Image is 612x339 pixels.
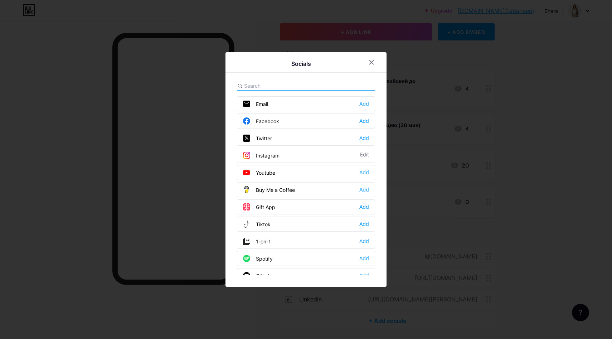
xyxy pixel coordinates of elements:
div: Add [359,221,369,228]
div: Add [359,100,369,107]
div: Github [243,272,271,279]
div: Add [359,238,369,245]
div: Instagram [243,152,280,159]
div: Tiktok [243,221,271,228]
div: Email [243,100,268,107]
div: Add [359,255,369,262]
div: Add [359,203,369,210]
div: Add [359,117,369,125]
div: Socials [291,59,311,68]
div: Add [359,272,369,279]
div: Buy Me a Coffee [243,186,295,193]
input: Search [244,82,323,89]
div: Add [359,186,369,193]
div: Youtube [243,169,275,176]
div: Twitter [243,135,272,142]
div: Add [359,135,369,142]
div: Facebook [243,117,279,125]
div: 1-on-1 [243,238,271,245]
div: Gift App [243,203,275,210]
div: Edit [360,152,369,159]
div: Add [359,169,369,176]
div: Spotify [243,255,273,262]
